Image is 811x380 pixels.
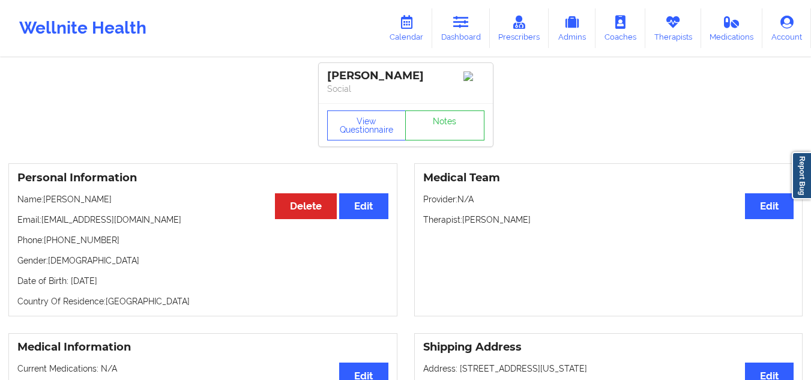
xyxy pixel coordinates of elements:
[327,83,484,95] p: Social
[645,8,701,48] a: Therapists
[339,193,388,219] button: Edit
[17,255,388,267] p: Gender: [DEMOGRAPHIC_DATA]
[17,214,388,226] p: Email: [EMAIL_ADDRESS][DOMAIN_NAME]
[762,8,811,48] a: Account
[463,71,484,81] img: Image%2Fplaceholer-image.png
[327,110,406,140] button: View Questionnaire
[423,193,794,205] p: Provider: N/A
[423,340,794,354] h3: Shipping Address
[792,152,811,199] a: Report Bug
[17,171,388,185] h3: Personal Information
[423,171,794,185] h3: Medical Team
[17,295,388,307] p: Country Of Residence: [GEOGRAPHIC_DATA]
[17,193,388,205] p: Name: [PERSON_NAME]
[17,234,388,246] p: Phone: [PHONE_NUMBER]
[381,8,432,48] a: Calendar
[17,340,388,354] h3: Medical Information
[17,275,388,287] p: Date of Birth: [DATE]
[432,8,490,48] a: Dashboard
[423,214,794,226] p: Therapist: [PERSON_NAME]
[405,110,484,140] a: Notes
[490,8,549,48] a: Prescribers
[595,8,645,48] a: Coaches
[17,363,388,375] p: Current Medications: N/A
[745,193,794,219] button: Edit
[275,193,337,219] button: Delete
[327,69,484,83] div: [PERSON_NAME]
[423,363,794,375] p: Address: [STREET_ADDRESS][US_STATE]
[701,8,763,48] a: Medications
[549,8,595,48] a: Admins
